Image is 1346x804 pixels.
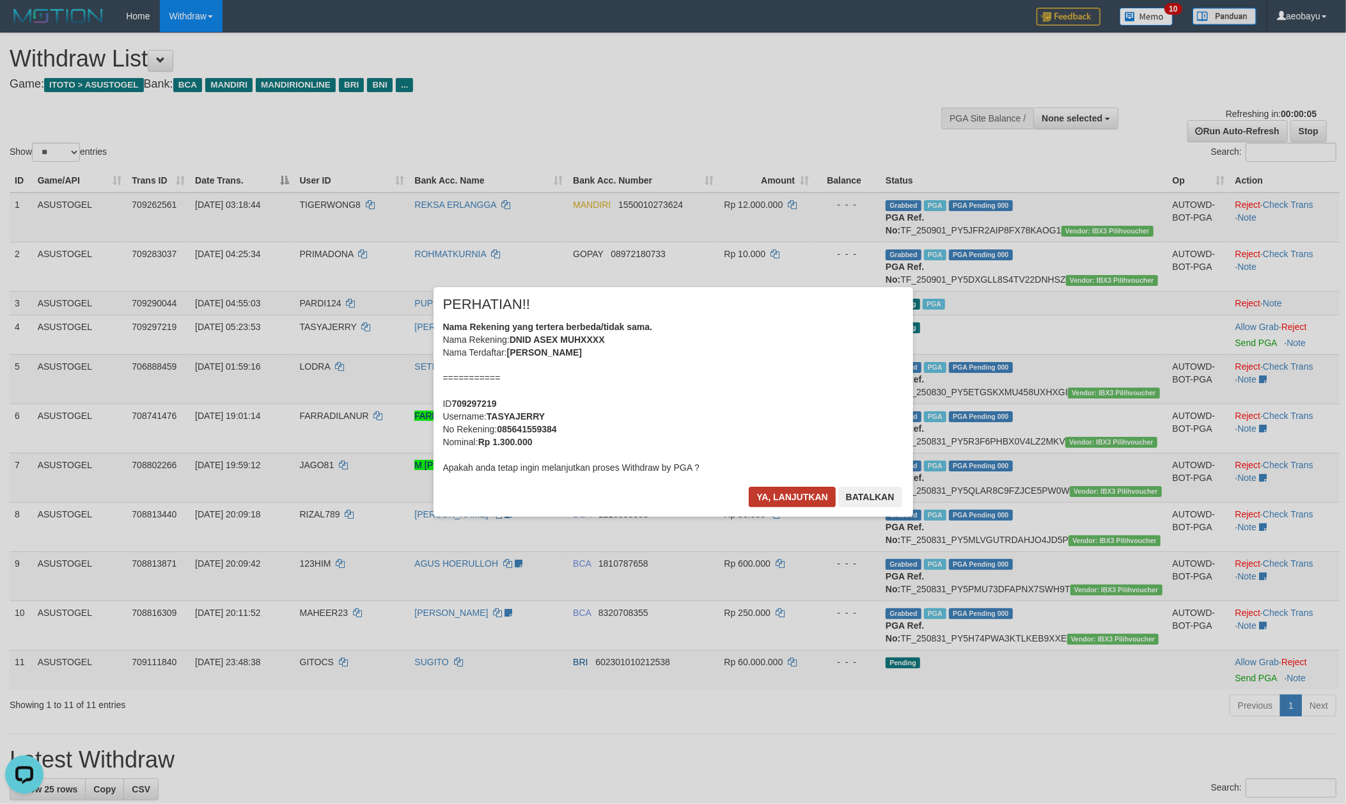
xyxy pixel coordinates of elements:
b: TASYAJERRY [487,411,545,422]
button: Open LiveChat chat widget [5,5,43,43]
div: Nama Rekening: Nama Terdaftar: =========== ID Username: No Rekening: Nominal: Apakah anda tetap i... [443,320,904,474]
b: Rp 1.300.000 [478,437,533,447]
span: PERHATIAN!! [443,298,531,311]
b: Nama Rekening yang tertera berbeda/tidak sama. [443,322,653,332]
b: [PERSON_NAME] [507,347,582,358]
b: 709297219 [452,398,497,409]
b: 085641559384 [497,424,556,434]
button: Batalkan [838,487,902,507]
b: DNID ASEX MUHXXXX [510,335,605,345]
button: Ya, lanjutkan [749,487,836,507]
